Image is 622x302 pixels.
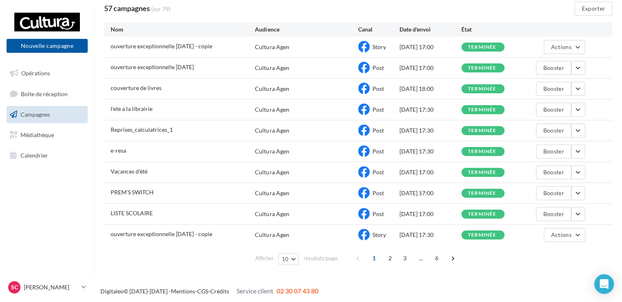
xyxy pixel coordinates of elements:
span: ouverture exceptionnelle 15 aout 2025 [111,63,194,70]
span: 6 [430,252,443,265]
button: Actions [544,228,585,242]
span: © [DATE]-[DATE] - - - [100,288,318,295]
span: Post [372,210,384,217]
div: Cultura Agen [255,168,289,176]
div: [DATE] 17:30 [400,106,461,114]
span: Service client [236,287,273,295]
a: Campagnes [5,106,89,123]
div: terminée [468,128,497,133]
a: Crédits [210,288,229,295]
div: Open Intercom Messenger [594,274,614,294]
button: Booster [536,186,571,200]
div: État [461,25,523,34]
span: Reprises_calculatrices_1 [111,126,173,133]
button: 10 [278,253,299,265]
span: 10 [282,256,289,262]
div: Cultura Agen [255,231,289,239]
span: l'ete a la librairie [111,105,152,112]
button: Booster [536,103,571,117]
a: Médiathèque [5,126,89,144]
a: Digitaleo [100,288,124,295]
div: [DATE] 17:00 [400,210,461,218]
div: [DATE] 17:30 [400,126,461,135]
div: terminée [468,45,497,50]
div: terminée [468,86,497,92]
span: Post [372,148,384,155]
div: Cultura Agen [255,43,289,51]
span: résultats/page [303,255,337,262]
div: Cultura Agen [255,189,289,197]
div: terminée [468,232,497,238]
button: Booster [536,207,571,221]
span: Actions [551,231,571,238]
span: ... [414,252,427,265]
span: Vacances d'été [111,168,148,175]
div: [DATE] 17:30 [400,147,461,156]
span: ouverture exceptionnelle 14Juillet 2025 - copie [111,230,212,237]
a: Boîte de réception [5,85,89,103]
span: Calendrier [20,151,48,158]
div: terminée [468,65,497,71]
span: 1 [368,252,381,265]
div: Canal [358,25,400,34]
a: SC [PERSON_NAME] [7,279,88,295]
button: Booster [536,82,571,96]
button: Exporter [574,2,612,16]
span: 57 campagnes [104,4,150,13]
div: Cultura Agen [255,106,289,114]
button: Booster [536,144,571,158]
div: terminée [468,149,497,154]
span: Médiathèque [20,131,54,138]
div: terminée [468,191,497,196]
div: Date d'envoi [400,25,461,34]
span: couverture de livres [111,84,161,91]
span: Opérations [21,70,50,77]
div: Cultura Agen [255,210,289,218]
button: Actions [544,40,585,54]
div: Cultura Agen [255,147,289,156]
div: terminée [468,170,497,175]
span: Campagnes [20,111,50,118]
a: Calendrier [5,147,89,164]
div: terminée [468,212,497,217]
div: [DATE] 18:00 [400,85,461,93]
span: Story [372,231,386,238]
div: Cultura Agen [255,64,289,72]
span: Post [372,127,384,134]
div: Cultura Agen [255,85,289,93]
div: [DATE] 17:00 [400,43,461,51]
span: e-resa [111,147,126,154]
span: 02 30 07 43 80 [277,287,318,295]
span: ouverture exceptionnelle 15 aout 2025 - copie [111,43,212,50]
span: Boîte de réception [21,90,68,97]
button: Booster [536,165,571,179]
a: CGS [197,288,208,295]
span: PREM'S SWITCH [111,189,154,196]
button: Booster [536,61,571,75]
a: Opérations [5,65,89,82]
div: [DATE] 17:00 [400,64,461,72]
div: Audience [255,25,358,34]
span: Post [372,169,384,176]
span: Post [372,85,384,92]
span: Afficher [255,255,274,262]
button: Booster [536,124,571,137]
a: Mentions [171,288,195,295]
span: 2 [384,252,397,265]
span: (sur 79) [151,5,170,13]
div: [DATE] 17:00 [400,168,461,176]
span: Actions [551,43,571,50]
div: terminée [468,107,497,113]
span: Post [372,189,384,196]
div: Cultura Agen [255,126,289,135]
div: Nom [111,25,255,34]
button: Nouvelle campagne [7,39,88,53]
span: Post [372,106,384,113]
span: SC [11,283,18,291]
span: 3 [398,252,411,265]
p: [PERSON_NAME] [24,283,78,291]
span: LISTE SCOLAIRE [111,210,153,216]
span: Post [372,64,384,71]
div: [DATE] 17:00 [400,189,461,197]
div: [DATE] 17:30 [400,231,461,239]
